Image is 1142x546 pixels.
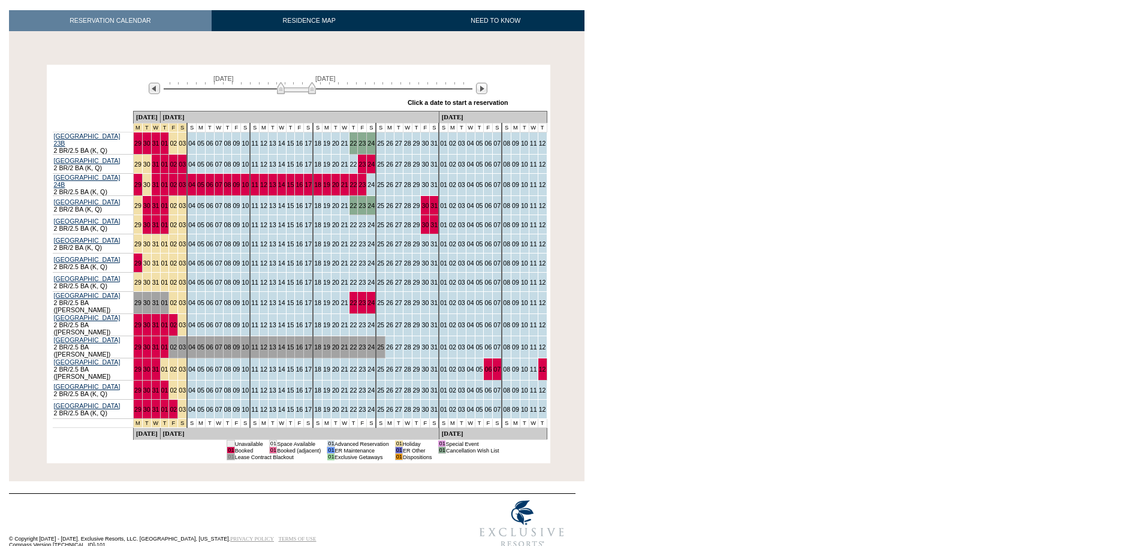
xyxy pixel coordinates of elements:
[404,240,411,248] a: 28
[305,221,312,228] a: 17
[367,202,375,209] a: 24
[367,161,375,168] a: 24
[305,140,312,147] a: 17
[484,202,492,209] a: 06
[296,140,303,147] a: 16
[323,202,330,209] a: 19
[421,161,429,168] a: 30
[430,221,438,228] a: 31
[521,240,528,248] a: 10
[503,202,510,209] a: 08
[278,221,285,228] a: 14
[215,202,222,209] a: 07
[430,140,438,147] a: 31
[341,161,348,168] a: 21
[413,140,420,147] a: 29
[224,202,231,209] a: 08
[539,181,546,188] a: 12
[242,202,249,209] a: 10
[54,174,120,188] a: [GEOGRAPHIC_DATA] 24B
[233,181,240,188] a: 09
[197,161,204,168] a: 05
[521,140,528,147] a: 10
[323,181,330,188] a: 19
[170,140,177,147] a: 02
[215,161,222,168] a: 07
[314,221,321,228] a: 18
[367,140,375,147] a: 24
[530,221,537,228] a: 11
[305,202,312,209] a: 17
[421,140,429,147] a: 30
[152,221,159,228] a: 31
[440,140,447,147] a: 01
[224,221,231,228] a: 08
[251,181,258,188] a: 11
[503,221,510,228] a: 08
[377,161,384,168] a: 25
[512,140,519,147] a: 09
[530,161,537,168] a: 11
[458,181,465,188] a: 03
[305,181,312,188] a: 17
[539,140,546,147] a: 12
[170,161,177,168] a: 02
[484,181,492,188] a: 06
[287,240,294,248] a: 15
[539,240,546,248] a: 12
[287,161,294,168] a: 15
[54,218,120,225] a: [GEOGRAPHIC_DATA]
[539,161,546,168] a: 12
[152,240,159,248] a: 31
[9,10,212,31] a: RESERVATION CALENDAR
[484,240,492,248] a: 06
[197,221,204,228] a: 05
[503,161,510,168] a: 08
[476,181,483,188] a: 05
[54,132,120,147] a: [GEOGRAPHIC_DATA] 23B
[323,161,330,168] a: 19
[206,260,213,267] a: 06
[386,140,393,147] a: 26
[512,161,519,168] a: 09
[476,161,483,168] a: 05
[152,260,159,267] a: 31
[404,221,411,228] a: 28
[512,202,519,209] a: 09
[269,140,276,147] a: 13
[242,240,249,248] a: 10
[215,260,222,267] a: 07
[476,202,483,209] a: 05
[224,140,231,147] a: 08
[341,181,348,188] a: 21
[188,260,195,267] a: 04
[503,181,510,188] a: 08
[404,161,411,168] a: 28
[332,161,339,168] a: 20
[188,240,195,248] a: 04
[341,202,348,209] a: 21
[512,221,519,228] a: 09
[493,181,501,188] a: 07
[260,221,267,228] a: 12
[484,221,492,228] a: 06
[206,202,213,209] a: 06
[206,221,213,228] a: 06
[358,140,366,147] a: 23
[458,140,465,147] a: 03
[188,221,195,228] a: 04
[350,140,357,147] a: 22
[188,161,195,168] a: 04
[134,202,141,209] a: 29
[493,161,501,168] a: 07
[134,161,141,168] a: 29
[134,240,141,248] a: 29
[395,140,402,147] a: 27
[421,202,429,209] a: 30
[503,240,510,248] a: 08
[512,181,519,188] a: 09
[314,181,321,188] a: 18
[296,161,303,168] a: 16
[170,221,177,228] a: 02
[323,140,330,147] a: 19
